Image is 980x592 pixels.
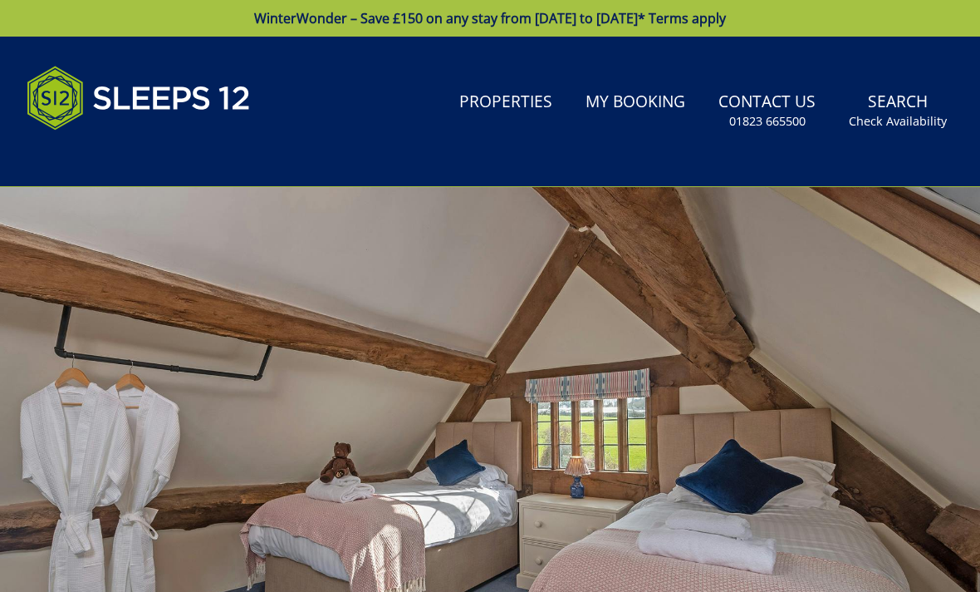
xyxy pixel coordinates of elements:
[18,150,193,164] iframe: Customer reviews powered by Trustpilot
[712,84,822,138] a: Contact Us01823 665500
[842,84,953,138] a: SearchCheck Availability
[579,84,692,121] a: My Booking
[453,84,559,121] a: Properties
[729,113,806,130] small: 01823 665500
[849,113,947,130] small: Check Availability
[27,57,251,140] img: Sleeps 12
